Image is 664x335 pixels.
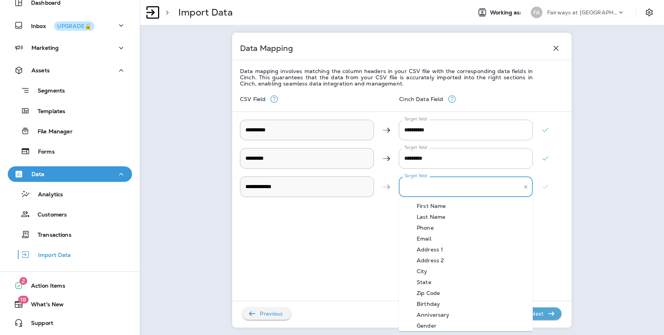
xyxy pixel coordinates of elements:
[18,296,28,304] span: 18
[31,45,59,51] p: Marketing
[54,21,94,31] button: UPGRADE🔒
[57,23,91,29] div: UPGRADE🔒
[23,320,53,329] span: Support
[547,9,617,16] p: Fairways at [GEOGRAPHIC_DATA]
[8,63,132,78] button: Assets
[31,21,94,30] p: Inbox
[404,173,427,179] label: Target field
[405,246,455,253] div: Address 1
[8,82,132,99] button: Segments
[405,203,457,209] div: First Name
[240,45,293,51] p: Data Mapping
[257,307,286,320] p: Previous
[30,128,73,136] p: File Manager
[23,301,64,311] span: What's New
[642,5,656,19] button: Settings
[405,290,452,296] div: Zip Code
[242,307,291,320] button: Previous
[8,103,132,119] button: Templates
[8,143,132,159] button: Forms
[8,206,132,222] button: Customers
[178,7,233,18] p: Import Data
[30,211,67,219] p: Customers
[405,301,452,307] div: Birthday
[405,257,455,263] div: Address 2
[405,268,439,274] div: City
[8,246,132,263] button: Import Data
[30,252,71,259] p: Import Data
[30,191,63,199] p: Analytics
[19,277,27,285] span: 2
[405,214,457,220] div: Last Name
[240,96,269,102] p: CSV Field
[405,312,461,318] div: Anniversary
[404,116,427,122] label: Target field
[8,40,132,56] button: Marketing
[521,183,530,191] button: Clear
[162,7,169,18] p: >
[31,171,45,177] p: Data
[30,108,65,115] p: Templates
[8,166,132,182] button: Data
[8,278,132,293] button: 2Action Items
[8,186,132,202] button: Analytics
[405,279,443,285] div: State
[23,283,65,292] span: Action Items
[30,87,65,95] p: Segments
[405,323,448,329] div: Gender
[405,236,443,242] div: Email
[8,315,132,331] button: Support
[31,67,50,73] p: Assets
[8,226,132,243] button: Transactions
[8,17,132,33] button: InboxUPGRADE🔒
[404,145,427,150] label: Target field
[490,9,523,16] span: Working as:
[405,225,445,231] div: Phone
[30,232,71,239] p: Transactions
[528,307,547,320] p: Next
[240,68,533,87] p: Data mapping involves matching the column headers in your CSV file with the corresponding data fi...
[531,7,542,18] div: FA
[8,123,132,139] button: File Manager
[8,297,132,312] button: 18What's New
[523,307,561,320] button: Next
[30,148,55,156] p: Forms
[399,96,447,102] p: Cinch Data Field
